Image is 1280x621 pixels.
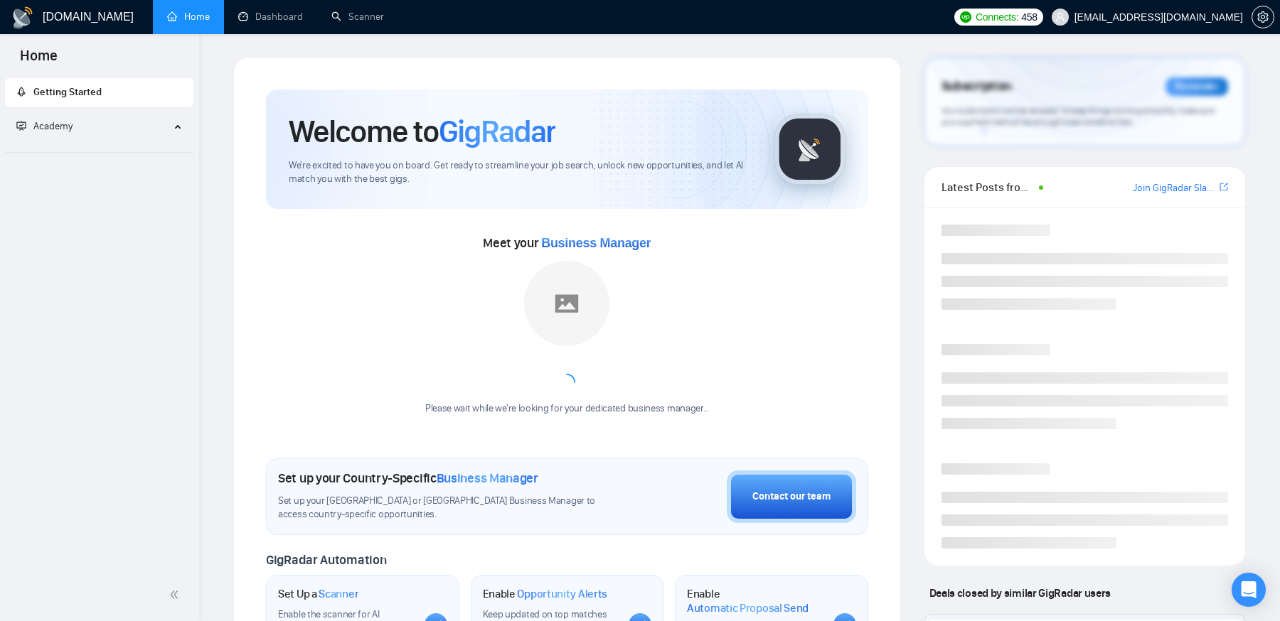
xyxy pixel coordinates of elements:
span: Business Manager [437,470,538,486]
div: Please wait while we're looking for your dedicated business manager... [417,402,718,416]
span: Automatic Proposal Send [687,601,809,615]
span: Academy [16,120,73,132]
h1: Welcome to [289,112,555,151]
li: Academy Homepage [5,146,193,156]
a: Join GigRadar Slack Community [1133,180,1217,196]
span: loading [558,373,576,391]
span: fund-projection-screen [16,121,26,131]
h1: Enable [687,587,822,615]
span: export [1220,181,1228,193]
button: Contact our team [727,470,856,523]
span: GigRadar Automation [266,552,386,568]
span: Connects: [976,9,1018,25]
li: Getting Started [5,78,193,107]
a: dashboardDashboard [238,11,303,23]
a: searchScanner [331,11,384,23]
span: 458 [1021,9,1037,25]
span: Latest Posts from the GigRadar Community [942,178,1035,196]
span: Academy [33,120,73,132]
img: logo [11,6,34,29]
h1: Set up your Country-Specific [278,470,538,486]
span: We're excited to have you on board. Get ready to streamline your job search, unlock new opportuni... [289,159,752,186]
span: Getting Started [33,86,102,98]
span: GigRadar [439,112,555,151]
a: setting [1252,11,1274,23]
button: setting [1252,6,1274,28]
a: export [1220,180,1228,194]
img: placeholder.png [524,261,609,346]
div: Contact our team [752,489,831,504]
span: double-left [169,588,183,602]
span: user [1055,12,1065,22]
div: Reminder [1166,77,1228,96]
a: homeHome [167,11,210,23]
span: Meet your [483,235,651,251]
span: Deals closed by similar GigRadar users [924,580,1116,605]
h1: Enable [483,587,608,601]
img: upwork-logo.png [960,11,971,23]
div: Open Intercom Messenger [1232,573,1266,607]
span: Opportunity Alerts [517,587,607,601]
span: Scanner [319,587,358,601]
span: Subscription [942,75,1012,99]
span: Business Manager [541,236,651,250]
span: Set up your [GEOGRAPHIC_DATA] or [GEOGRAPHIC_DATA] Business Manager to access country-specific op... [278,495,625,522]
span: setting [1252,11,1274,23]
span: Home [9,45,69,75]
h1: Set Up a [278,587,358,601]
span: rocket [16,87,26,97]
img: gigradar-logo.png [774,114,846,185]
span: Your subscription will be renewed. To keep things running smoothly, make sure your payment method... [942,105,1215,128]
